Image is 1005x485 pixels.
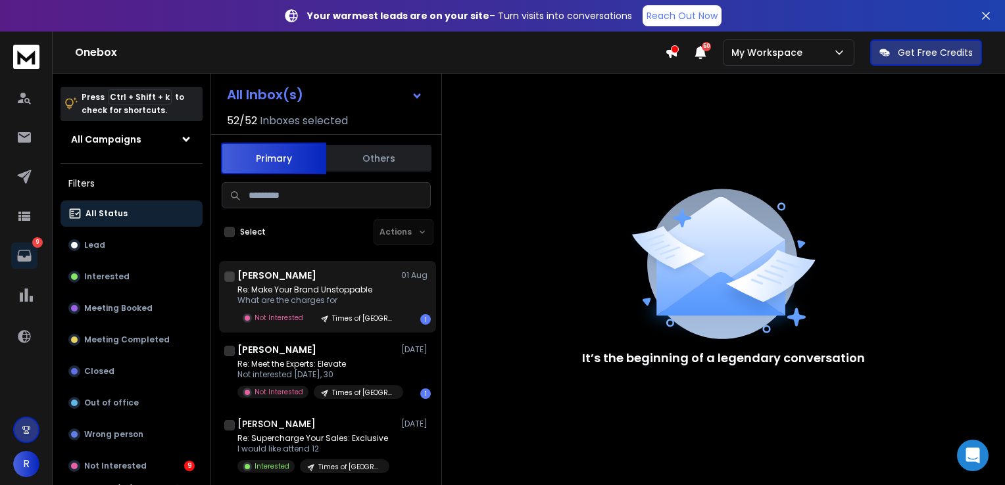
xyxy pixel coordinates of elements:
[71,133,141,146] h1: All Campaigns
[255,313,303,323] p: Not Interested
[307,9,632,22] p: – Turn visits into conversations
[221,143,326,174] button: Primary
[61,453,203,479] button: Not Interested9
[84,303,153,313] p: Meeting Booked
[326,144,431,173] button: Others
[61,126,203,152] button: All Campaigns
[643,5,722,26] a: Reach Out Now
[61,358,203,384] button: Closed
[420,388,431,399] div: 1
[957,440,989,471] div: Open Intercom Messenger
[61,200,203,227] button: All Status
[401,270,431,281] p: 01 Aug
[332,313,395,323] p: Times of [GEOGRAPHIC_DATA] [GEOGRAPHIC_DATA]
[61,295,203,321] button: Meeting Booked
[237,369,395,380] p: Not interested [DATE], 30
[84,366,114,377] p: Closed
[11,242,37,269] a: 9
[13,451,39,477] button: R
[84,429,143,440] p: Wrong person
[227,88,303,101] h1: All Inbox(s)
[731,46,808,59] p: My Workspace
[61,390,203,416] button: Out of office
[61,327,203,353] button: Meeting Completed
[86,208,128,219] p: All Status
[61,264,203,290] button: Interested
[582,349,865,367] p: It’s the beginning of a legendary conversation
[318,462,381,472] p: Times of [GEOGRAPHIC_DATA] [GEOGRAPHIC_DATA]
[237,417,316,430] h1: [PERSON_NAME]
[237,444,389,454] p: I would like attend 12
[84,461,147,471] p: Not Interested
[898,46,973,59] p: Get Free Credits
[237,295,395,306] p: What are the charges for
[32,237,43,248] p: 9
[13,45,39,69] img: logo
[184,461,195,471] div: 9
[420,314,431,325] div: 1
[84,398,139,408] p: Out of office
[401,419,431,429] p: [DATE]
[84,271,130,282] p: Interested
[237,269,316,282] h1: [PERSON_NAME]
[84,240,105,250] p: Lead
[255,461,289,471] p: Interested
[307,9,489,22] strong: Your warmest leads are on your site
[401,344,431,355] p: [DATE]
[237,285,395,295] p: Re: Make Your Brand Unstoppable
[61,232,203,258] button: Lead
[647,9,718,22] p: Reach Out Now
[237,433,389,444] p: Re: Supercharge Your Sales: Exclusive
[61,174,203,193] h3: Filters
[237,343,316,356] h1: [PERSON_NAME]
[260,113,348,129] h3: Inboxes selected
[108,89,172,104] span: Ctrl + Shift + k
[237,359,395,369] p: Re: Meet the Experts: Elevate
[255,387,303,397] p: Not Interested
[75,45,665,60] h1: Onebox
[332,388,395,398] p: Times of [GEOGRAPHIC_DATA] [GEOGRAPHIC_DATA]
[227,113,257,129] span: 52 / 52
[702,42,711,51] span: 50
[61,421,203,448] button: Wrong person
[216,81,433,108] button: All Inbox(s)
[82,91,184,117] p: Press to check for shortcuts.
[870,39,982,66] button: Get Free Credits
[84,335,170,345] p: Meeting Completed
[240,227,266,237] label: Select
